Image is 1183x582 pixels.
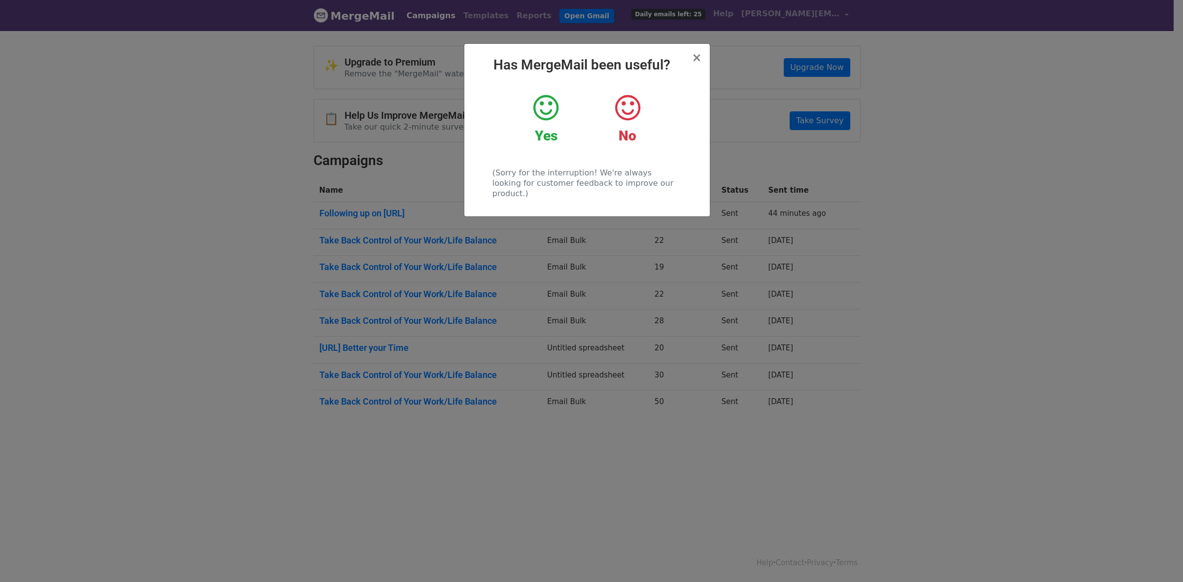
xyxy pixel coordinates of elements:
[692,52,701,64] button: Close
[619,128,636,144] strong: No
[513,93,579,144] a: Yes
[472,57,702,73] h2: Has MergeMail been useful?
[692,51,701,65] span: ×
[492,168,681,199] p: (Sorry for the interruption! We're always looking for customer feedback to improve our product.)
[535,128,557,144] strong: Yes
[594,93,661,144] a: No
